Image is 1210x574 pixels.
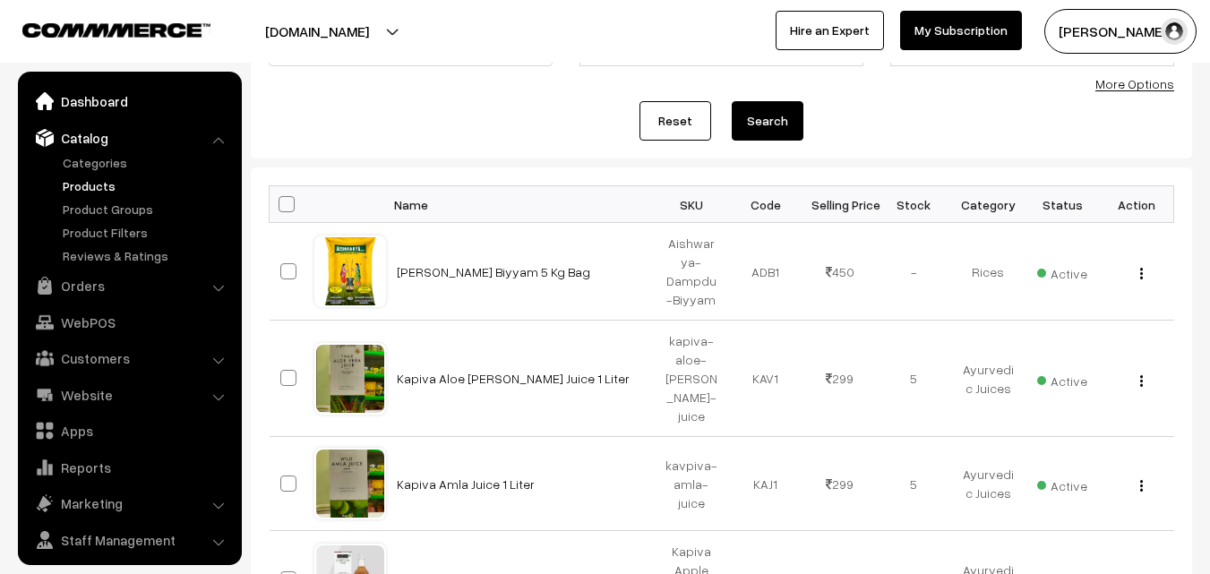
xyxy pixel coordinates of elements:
th: Action [1100,186,1174,223]
td: - [877,223,951,321]
a: Marketing [22,487,236,519]
th: Category [951,186,1025,223]
img: Menu [1140,375,1143,387]
button: [PERSON_NAME] [1044,9,1197,54]
a: Kapiva Amla Juice 1 Liter [397,476,535,492]
td: kavpiva-amla-juice [655,437,729,531]
span: Active [1037,472,1087,495]
td: KAV1 [728,321,802,437]
span: Active [1037,260,1087,283]
a: [PERSON_NAME] Biyyam 5 Kg Bag [397,264,590,279]
a: Products [58,176,236,195]
th: SKU [655,186,729,223]
button: Search [732,101,803,141]
a: Apps [22,415,236,447]
img: Menu [1140,268,1143,279]
td: Aishwarya-Dampdu-Biyyam [655,223,729,321]
td: 5 [877,437,951,531]
td: 450 [802,223,877,321]
a: Orders [22,270,236,302]
a: My Subscription [900,11,1022,50]
td: Ayurvedic Juices [951,321,1025,437]
a: Customers [22,342,236,374]
a: More Options [1095,76,1174,91]
td: KAJ1 [728,437,802,531]
a: WebPOS [22,306,236,338]
td: 299 [802,321,877,437]
a: Kapiva Aloe [PERSON_NAME] Juice 1 Liter [397,371,630,386]
td: Ayurvedic Juices [951,437,1025,531]
a: Categories [58,153,236,172]
a: Catalog [22,122,236,154]
th: Selling Price [802,186,877,223]
a: Product Filters [58,223,236,242]
a: Reset [639,101,711,141]
a: Dashboard [22,85,236,117]
a: Staff Management [22,524,236,556]
th: Stock [877,186,951,223]
span: Active [1037,367,1087,390]
th: Code [728,186,802,223]
td: 299 [802,437,877,531]
img: user [1161,18,1188,45]
a: Reviews & Ratings [58,246,236,265]
td: Rices [951,223,1025,321]
img: Menu [1140,480,1143,492]
a: Website [22,379,236,411]
th: Name [386,186,655,223]
button: [DOMAIN_NAME] [202,9,432,54]
td: ADB1 [728,223,802,321]
a: Product Groups [58,200,236,218]
img: COMMMERCE [22,23,210,37]
td: kapiva-aloe-[PERSON_NAME]-juice [655,321,729,437]
a: COMMMERCE [22,18,179,39]
a: Hire an Expert [776,11,884,50]
td: 5 [877,321,951,437]
a: Reports [22,451,236,484]
th: Status [1025,186,1100,223]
